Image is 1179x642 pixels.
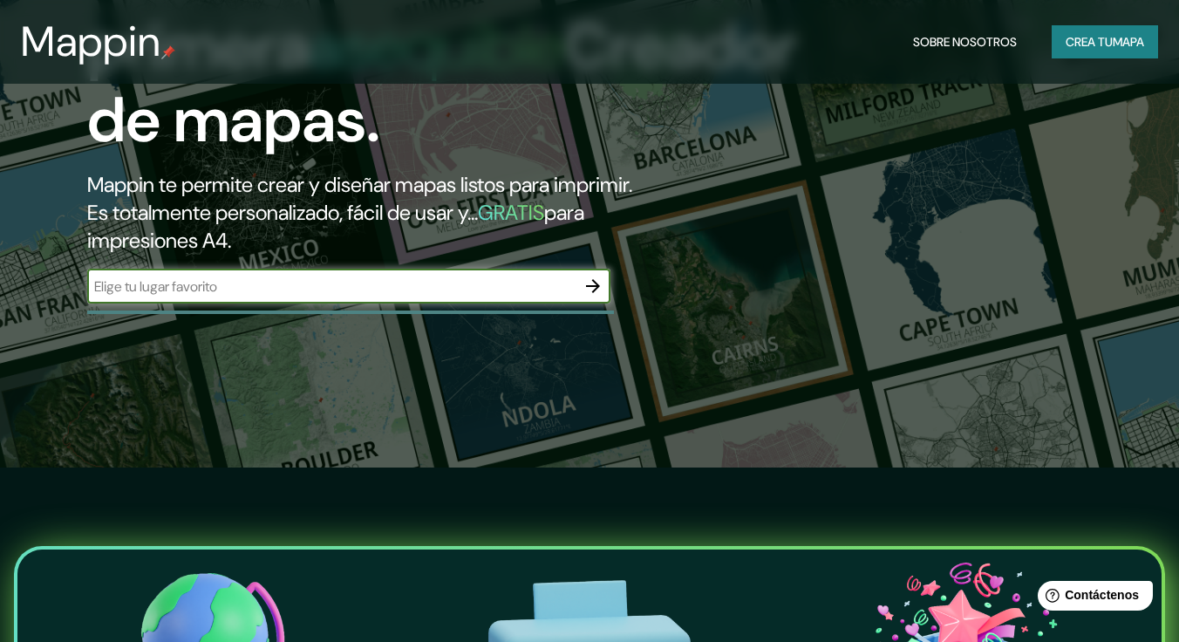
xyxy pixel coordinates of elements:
[87,171,632,198] font: Mappin te permite crear y diseñar mapas listos para imprimir.
[1113,34,1144,50] font: mapa
[87,277,576,297] input: Elige tu lugar favorito
[1066,34,1113,50] font: Crea tu
[913,34,1017,50] font: Sobre nosotros
[1024,574,1160,623] iframe: Lanzador de widgets de ayuda
[87,199,478,226] font: Es totalmente personalizado, fácil de usar y...
[21,14,161,69] font: Mappin
[161,45,175,59] img: pin de mapeo
[906,25,1024,58] button: Sobre nosotros
[1052,25,1158,58] button: Crea tumapa
[478,199,544,226] font: GRATIS
[87,199,584,254] font: para impresiones A4.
